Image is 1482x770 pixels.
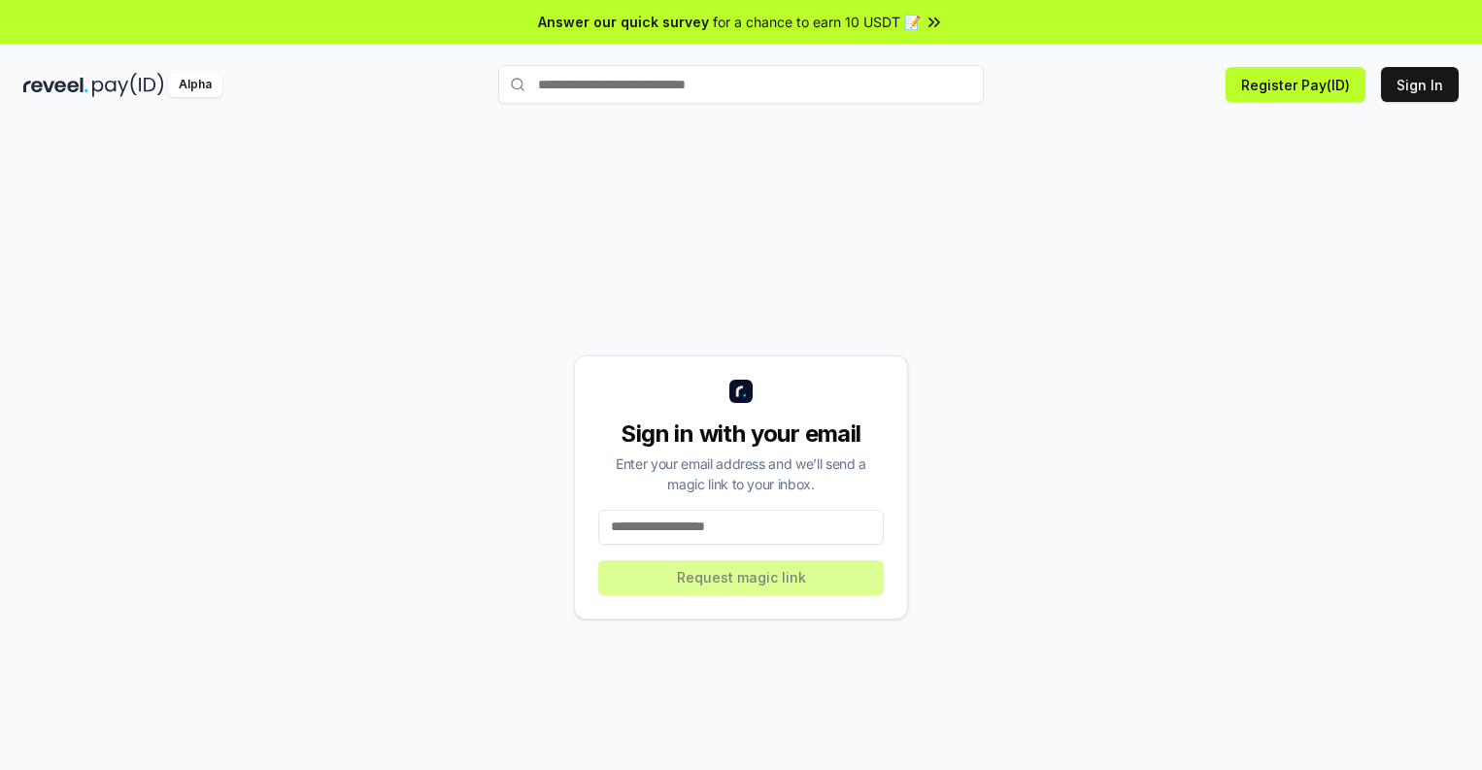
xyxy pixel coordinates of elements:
img: reveel_dark [23,73,88,97]
button: Sign In [1381,67,1459,102]
span: for a chance to earn 10 USDT 📝 [713,12,921,32]
div: Enter your email address and we’ll send a magic link to your inbox. [598,453,884,494]
img: pay_id [92,73,164,97]
img: logo_small [729,380,753,403]
div: Alpha [168,73,222,97]
span: Answer our quick survey [538,12,709,32]
button: Register Pay(ID) [1226,67,1365,102]
div: Sign in with your email [598,418,884,450]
